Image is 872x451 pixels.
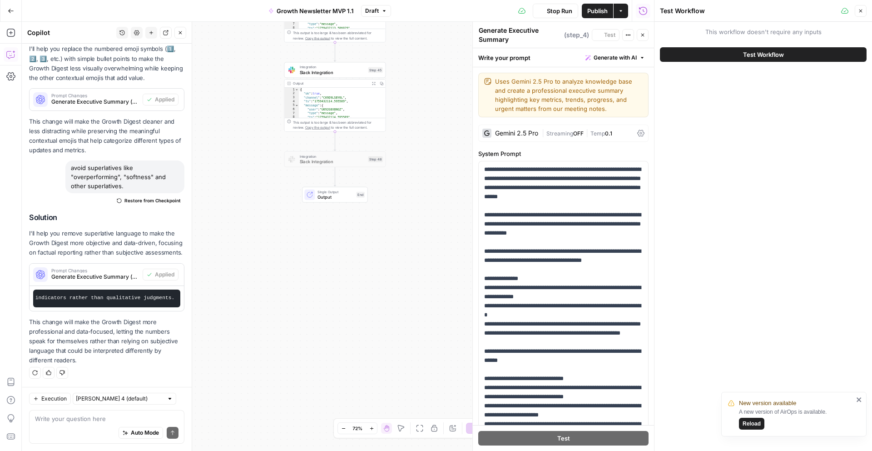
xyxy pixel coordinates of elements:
[155,271,174,279] span: Applied
[590,130,605,137] span: Temp
[29,117,184,155] p: This change will make the Growth Digest cleaner and less distracting while preserving the meaning...
[573,130,584,137] span: OFF
[495,77,643,113] textarea: Uses Gemini 2.5 Pro to analyze knowledge base and create a professional executive summary highlig...
[594,54,637,62] span: Generate with AI
[582,52,649,64] button: Generate with AI
[856,396,862,403] button: close
[288,67,295,73] img: Slack-mark-RGB.png
[365,7,379,15] span: Draft
[300,154,366,159] span: Integration
[284,111,299,115] div: 7
[27,28,114,37] div: Copilot
[660,47,867,62] button: Test Workflow
[300,65,366,70] span: Integration
[284,26,299,30] div: 8
[284,95,299,100] div: 3
[305,36,330,40] span: Copy the output
[284,22,299,26] div: 7
[361,5,391,17] button: Draft
[495,130,538,136] div: Gemini 2.5 Pro
[739,418,764,430] button: Reload
[368,156,382,162] div: Step 48
[143,269,178,281] button: Applied
[113,195,184,206] button: Restore from Checkpoint
[478,431,649,446] button: Test
[334,167,336,186] g: Edge from step_48 to end
[29,317,184,366] p: This change will make the Growth Digest more professional and data-focused, letting the numbers s...
[143,94,178,105] button: Applied
[284,115,299,120] div: 8
[51,93,139,98] span: Prompt Changes
[51,98,139,106] span: Generate Executive Summary (step_4)
[29,44,184,83] p: I'll help you replace the numbered emoji symbols (1️⃣, 2️⃣, 3️⃣, etc.) with simple bullet points ...
[300,158,366,165] span: Slack Integration
[65,160,184,193] div: avoid superlatives like "overperforming", "softness" and other superlatives.
[564,30,589,40] span: ( step_4 )
[284,107,299,111] div: 6
[546,130,573,137] span: Streaming
[29,229,184,257] p: I'll help you remove superlative language to make the Growth Digest more objective and data-drive...
[295,104,298,108] span: Toggle code folding, rows 5 through 12
[352,425,362,432] span: 72%
[660,27,867,36] span: This workflow doesn't require any inputs
[356,192,365,198] div: End
[739,399,796,408] span: New version available
[293,81,368,86] div: Output
[334,42,336,61] g: Edge from step_7 to step_45
[277,6,354,15] span: Growth Newsletter MVP 1.1
[124,197,181,204] span: Restore from Checkpoint
[478,149,649,158] label: System Prompt
[739,408,853,430] div: A new version of AirOps is available.
[605,130,612,137] span: 0.1
[155,95,174,104] span: Applied
[533,4,578,18] button: Stop Run
[317,189,353,195] span: Single Output
[592,29,619,41] button: Test
[284,187,386,203] div: Single OutputOutputEnd
[587,6,608,15] span: Publish
[293,30,383,41] div: This output is too large & has been abbreviated for review. to view the full content.
[743,50,784,59] span: Test Workflow
[76,394,163,403] input: Claude Sonnet 4 (default)
[119,427,163,439] button: Auto Mode
[334,132,336,151] g: Edge from step_45 to step_48
[582,4,613,18] button: Publish
[547,6,572,15] span: Stop Run
[41,395,67,403] span: Execution
[473,48,654,67] div: Write your prompt
[300,69,366,75] span: Slack Integration
[479,26,562,44] textarea: Generate Executive Summary
[542,128,546,137] span: |
[29,213,184,222] h2: Solution
[131,429,159,437] span: Auto Mode
[368,67,382,73] div: Step 45
[263,4,359,18] button: Growth Newsletter MVP 1.1
[317,194,353,200] span: Output
[295,88,298,92] span: Toggle code folding, rows 1 through 13
[293,120,383,130] div: This output is too large & has been abbreviated for review. to view the full content.
[284,104,299,108] div: 5
[288,156,295,162] img: Slack-mark-RGB.png
[284,100,299,104] div: 4
[284,88,299,92] div: 1
[284,92,299,96] div: 2
[604,31,615,39] span: Test
[743,420,761,428] span: Reload
[584,128,590,137] span: |
[305,125,330,130] span: Copy the output
[284,62,386,132] div: IntegrationSlack IntegrationStep 45Output{ "ok":true, "channel":"C09D9LSBY0L", "ts":"1759432114.5...
[284,151,386,167] div: IntegrationSlack IntegrationStep 48
[51,273,139,281] span: Generate Executive Summary (step_4)
[557,434,570,443] span: Test
[29,393,71,405] button: Execution
[51,268,139,273] span: Prompt Changes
